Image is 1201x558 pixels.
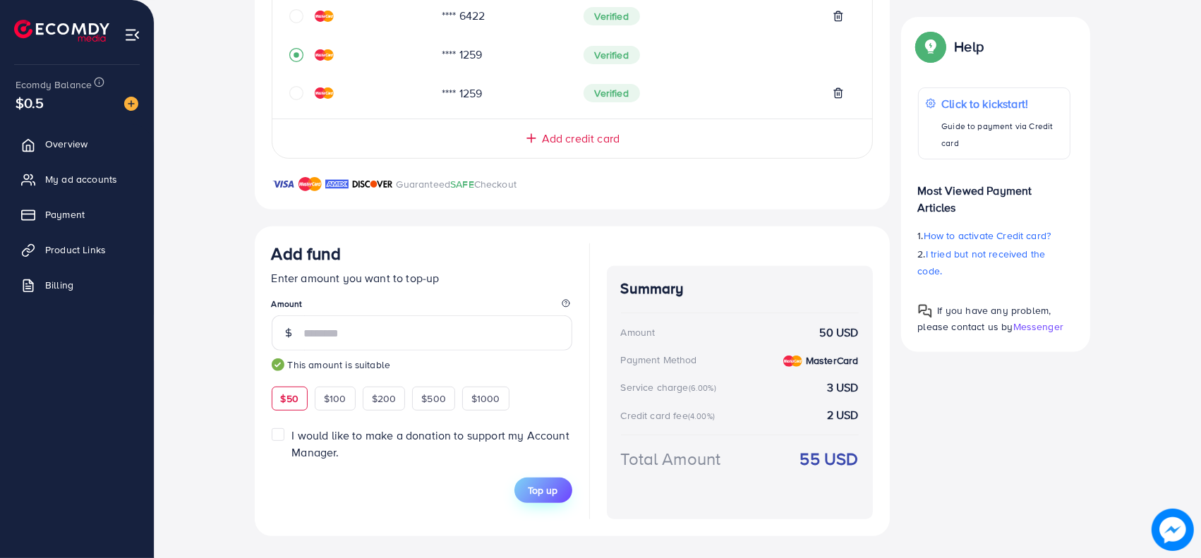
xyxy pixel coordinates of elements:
[955,38,984,55] p: Help
[11,236,143,264] a: Product Links
[941,95,1062,112] p: Click to kickstart!
[827,380,859,396] strong: 3 USD
[272,269,572,286] p: Enter amount you want to top-up
[688,411,715,422] small: (4.00%)
[352,176,393,193] img: brand
[1013,320,1063,334] span: Messenger
[924,229,1051,243] span: How to activate Credit card?
[918,171,1070,216] p: Most Viewed Payment Articles
[421,392,446,406] span: $500
[272,243,341,264] h3: Add fund
[621,380,720,394] div: Service charge
[124,27,140,43] img: menu
[11,130,143,158] a: Overview
[918,245,1070,279] p: 2.
[397,176,517,193] p: Guaranteed Checkout
[584,46,640,64] span: Verified
[621,353,697,367] div: Payment Method
[621,325,656,339] div: Amount
[918,304,932,318] img: Popup guide
[289,48,303,62] svg: record circle
[918,303,1051,334] span: If you have any problem, please contact us by
[272,176,295,193] img: brand
[11,165,143,193] a: My ad accounts
[529,483,558,497] span: Top up
[471,392,500,406] span: $1000
[1152,509,1194,551] img: image
[11,200,143,229] a: Payment
[689,382,716,394] small: (6.00%)
[820,325,859,341] strong: 50 USD
[450,177,474,191] span: SAFE
[291,427,569,459] span: I would like to make a donation to support my Account Manager.
[918,34,943,59] img: Popup guide
[45,207,85,222] span: Payment
[621,408,720,423] div: Credit card fee
[827,407,859,423] strong: 2 USD
[298,176,322,193] img: brand
[45,278,73,292] span: Billing
[124,97,138,111] img: image
[918,247,1046,278] span: I tried but not received the code.
[315,49,334,61] img: credit
[16,92,44,113] span: $0.5
[11,271,143,299] a: Billing
[584,7,640,25] span: Verified
[941,118,1062,152] p: Guide to payment via Credit card
[45,172,117,186] span: My ad accounts
[281,392,298,406] span: $50
[272,358,284,371] img: guide
[289,9,303,23] svg: circle
[325,176,349,193] img: brand
[514,478,572,503] button: Top up
[621,447,721,471] div: Total Amount
[45,243,106,257] span: Product Links
[315,87,334,99] img: credit
[584,84,640,102] span: Verified
[315,11,334,22] img: credit
[289,86,303,100] svg: circle
[783,356,802,367] img: credit
[621,280,859,298] h4: Summary
[918,227,1070,244] p: 1.
[542,131,620,147] span: Add credit card
[16,78,92,92] span: Ecomdy Balance
[806,353,859,368] strong: MasterCard
[800,447,859,471] strong: 55 USD
[14,20,109,42] img: logo
[272,358,572,372] small: This amount is suitable
[272,298,572,315] legend: Amount
[45,137,87,151] span: Overview
[372,392,397,406] span: $200
[324,392,346,406] span: $100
